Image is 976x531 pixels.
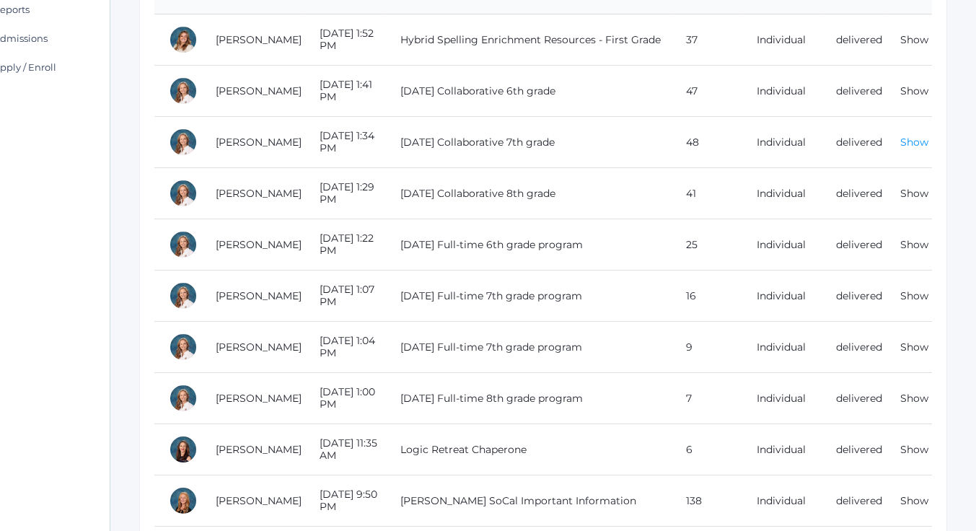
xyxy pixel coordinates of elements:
[386,475,672,527] td: [PERSON_NAME] SoCal Important Information
[305,117,386,168] td: [DATE] 1:34 PM
[216,187,302,200] a: [PERSON_NAME]
[822,475,886,527] td: delivered
[169,25,198,54] div: Liv Barber
[386,373,672,424] td: [DATE] Full-time 8th grade program
[216,84,302,97] a: [PERSON_NAME]
[822,219,886,271] td: delivered
[169,435,198,464] div: Hilary Erickson
[216,136,302,149] a: [PERSON_NAME]
[822,424,886,475] td: delivered
[742,219,822,271] td: Individual
[169,333,198,361] div: Jessica Diaz
[900,443,928,456] a: Show
[672,322,742,373] td: 9
[900,392,928,405] a: Show
[305,14,386,66] td: [DATE] 1:52 PM
[742,322,822,373] td: Individual
[822,66,886,117] td: delivered
[305,475,386,527] td: [DATE] 9:50 PM
[386,168,672,219] td: [DATE] Collaborative 8th grade
[822,117,886,168] td: delivered
[169,128,198,157] div: Jessica Diaz
[169,281,198,310] div: Jessica Diaz
[305,219,386,271] td: [DATE] 1:22 PM
[672,66,742,117] td: 47
[822,373,886,424] td: delivered
[216,33,302,46] a: [PERSON_NAME]
[900,494,928,507] a: Show
[822,322,886,373] td: delivered
[305,424,386,475] td: [DATE] 11:35 AM
[169,179,198,208] div: Jessica Diaz
[742,168,822,219] td: Individual
[305,66,386,117] td: [DATE] 1:41 PM
[900,33,928,46] a: Show
[742,424,822,475] td: Individual
[742,373,822,424] td: Individual
[900,289,928,302] a: Show
[386,14,672,66] td: Hybrid Spelling Enrichment Resources - First Grade
[216,443,302,456] a: [PERSON_NAME]
[305,168,386,219] td: [DATE] 1:29 PM
[672,14,742,66] td: 37
[672,373,742,424] td: 7
[169,486,198,515] div: Nicole Canty
[386,271,672,322] td: [DATE] Full-time 7th grade program
[169,384,198,413] div: Jessica Diaz
[900,136,928,149] a: Show
[169,76,198,105] div: Jessica Diaz
[822,14,886,66] td: delivered
[822,168,886,219] td: delivered
[742,475,822,527] td: Individual
[386,117,672,168] td: [DATE] Collaborative 7th grade
[672,271,742,322] td: 16
[386,424,672,475] td: Logic Retreat Chaperone
[672,475,742,527] td: 138
[305,373,386,424] td: [DATE] 1:00 PM
[216,341,302,354] a: [PERSON_NAME]
[900,84,928,97] a: Show
[216,494,302,507] a: [PERSON_NAME]
[216,392,302,405] a: [PERSON_NAME]
[386,66,672,117] td: [DATE] Collaborative 6th grade
[169,230,198,259] div: Jessica Diaz
[305,322,386,373] td: [DATE] 1:04 PM
[386,322,672,373] td: [DATE] Full-time 7th grade program
[822,271,886,322] td: delivered
[742,14,822,66] td: Individual
[386,219,672,271] td: [DATE] Full-time 6th grade program
[900,341,928,354] a: Show
[900,238,928,251] a: Show
[216,238,302,251] a: [PERSON_NAME]
[672,424,742,475] td: 6
[216,289,302,302] a: [PERSON_NAME]
[672,219,742,271] td: 25
[742,66,822,117] td: Individual
[672,168,742,219] td: 41
[900,187,928,200] a: Show
[305,271,386,322] td: [DATE] 1:07 PM
[742,271,822,322] td: Individual
[672,117,742,168] td: 48
[742,117,822,168] td: Individual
